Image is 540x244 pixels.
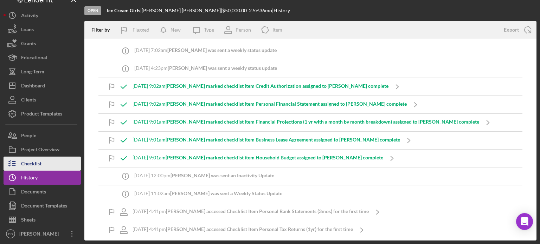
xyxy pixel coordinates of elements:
[4,227,81,241] button: BD[PERSON_NAME]
[166,137,400,143] b: [PERSON_NAME] marked checklist item Business Lease Agreement assigned to [PERSON_NAME] complete
[134,191,282,196] div: [DATE] 11:02am
[8,232,13,236] text: BD
[516,213,533,230] div: Open Intercom Messenger
[134,173,274,178] div: [DATE] 12:00pm
[21,37,36,52] div: Grants
[115,132,418,149] a: [DATE] 9:01am[PERSON_NAME] marked checklist item Business Lease Agreement assigned to [PERSON_NAM...
[133,101,407,107] div: [DATE] 9:02am
[133,155,383,160] div: [DATE] 9:01am
[170,190,282,196] b: [PERSON_NAME] was sent a Weekly Status Update
[21,185,46,200] div: Documents
[21,8,38,24] div: Activity
[4,199,81,213] button: Document Templates
[4,65,81,79] button: Long-Term
[167,47,277,53] b: [PERSON_NAME] was sent a weekly status update
[133,226,353,232] div: [DATE] 4:41pm
[21,143,59,158] div: Project Overview
[272,27,282,33] div: Item
[4,8,81,22] button: Activity
[171,172,274,178] b: [PERSON_NAME] was sent an Inactivity Update
[21,65,44,80] div: Long-Term
[91,27,115,33] div: Filter by
[168,65,277,71] b: [PERSON_NAME] was sent a weekly status update
[107,8,142,13] div: |
[249,8,259,13] div: 2.5 %
[133,137,400,143] div: [DATE] 9:01am
[166,101,407,107] b: [PERSON_NAME] marked checklist item Personal Financial Statement assigned to [PERSON_NAME] complete
[259,8,272,13] div: 36 mo
[134,65,277,71] div: [DATE] 4:23pm
[272,8,290,13] div: | History
[21,79,45,94] div: Dashboard
[84,6,101,15] div: Open
[4,107,81,121] button: Product Templates
[115,203,386,221] a: [DATE] 4:41pm[PERSON_NAME] accessed Checklist Item Personal Bank Statements (3mos) for the first ...
[21,107,62,123] div: Product Templates
[204,27,214,33] div: Type
[18,227,63,243] div: [PERSON_NAME]
[133,23,149,37] div: Flagged
[21,199,67,215] div: Document Templates
[4,37,81,51] button: Grants
[497,23,536,37] button: Export
[115,150,401,167] a: [DATE] 9:01am[PERSON_NAME] marked checklist item Household Budget assigned to [PERSON_NAME] complete
[4,185,81,199] button: Documents
[4,143,81,157] button: Project Overview
[4,93,81,107] button: Clients
[115,96,424,113] a: [DATE] 9:02am[PERSON_NAME] marked checklist item Personal Financial Statement assigned to [PERSON...
[4,51,81,65] button: Educational
[21,93,36,108] div: Clients
[21,128,36,144] div: People
[115,23,156,37] button: Flagged
[4,213,81,227] button: Sheets
[133,83,388,89] div: [DATE] 9:02am
[134,47,277,53] div: [DATE] 7:02am
[166,154,383,160] b: [PERSON_NAME] marked checklist item Household Budget assigned to [PERSON_NAME] complete
[133,209,369,214] div: [DATE] 4:41pm
[4,22,81,37] button: Loans
[171,23,181,37] div: New
[115,221,371,239] a: [DATE] 4:41pm[PERSON_NAME] accessed Checklist Item Personal Tax Returns (1yr) for the first time
[133,119,479,125] div: [DATE] 9:01am
[166,119,479,125] b: [PERSON_NAME] marked checklist item Financial Projections (1 yr with a month by month breakdown) ...
[166,83,388,89] b: [PERSON_NAME] marked checklist item Credit Authorization assigned to [PERSON_NAME] complete
[504,23,519,37] div: Export
[21,213,36,229] div: Sheets
[107,7,140,13] b: Ice Cream Girls
[166,208,369,214] b: [PERSON_NAME] accessed Checklist Item Personal Bank Statements (3mos) for the first time
[21,171,38,186] div: History
[115,114,497,131] a: [DATE] 9:01am[PERSON_NAME] marked checklist item Financial Projections (1 yr with a month by mont...
[156,23,188,37] button: New
[21,157,41,172] div: Checklist
[115,78,406,95] a: [DATE] 9:02am[PERSON_NAME] marked checklist item Credit Authorization assigned to [PERSON_NAME] c...
[4,171,81,185] button: History
[4,79,81,93] button: Dashboard
[4,128,81,143] button: People
[236,27,251,33] div: Person
[166,226,353,232] b: [PERSON_NAME] accessed Checklist Item Personal Tax Returns (1yr) for the first time
[21,51,47,66] div: Educational
[21,22,34,38] div: Loans
[222,8,249,13] div: $50,000.00
[142,8,222,13] div: [PERSON_NAME] [PERSON_NAME] |
[4,157,81,171] button: Checklist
